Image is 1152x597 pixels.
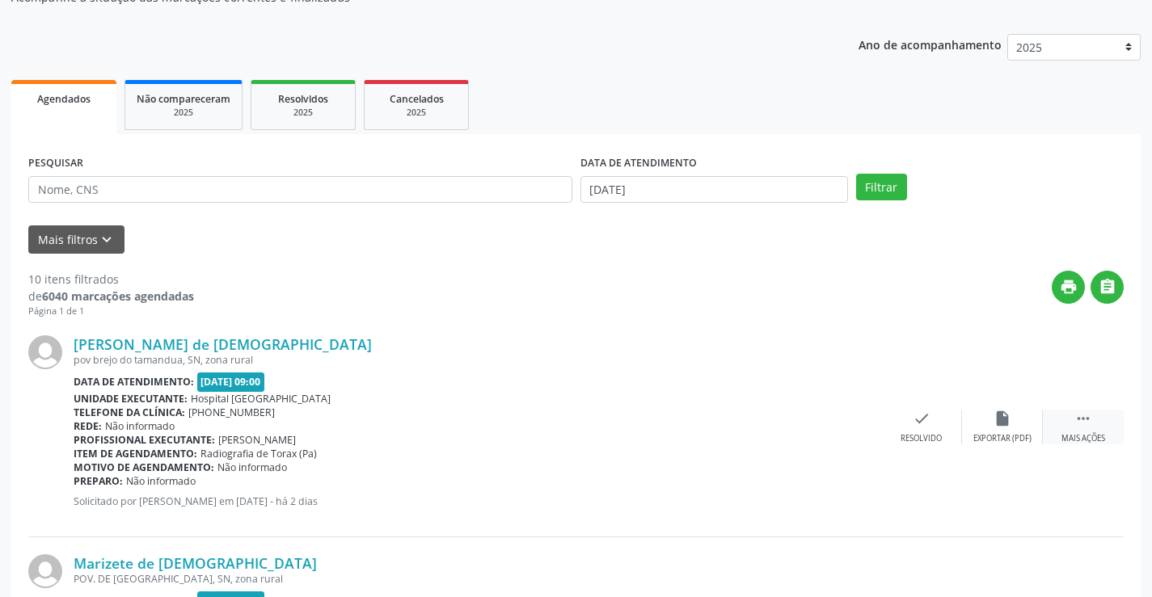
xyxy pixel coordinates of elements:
[859,34,1002,54] p: Ano de acompanhamento
[197,372,265,391] span: [DATE] 09:00
[137,92,230,106] span: Não compareceram
[28,335,62,369] img: img
[74,375,194,389] b: Data de atendimento:
[74,392,188,406] b: Unidade executante:
[188,406,275,419] span: [PHONE_NUMBER]
[74,460,214,474] b: Motivo de agendamento:
[1060,278,1078,296] i: print
[74,554,317,572] a: Marizete de [DEMOGRAPHIC_DATA]
[37,92,91,106] span: Agendados
[74,494,881,508] p: Solicitado por [PERSON_NAME] em [DATE] - há 2 dias
[74,335,372,353] a: [PERSON_NAME] de [DEMOGRAPHIC_DATA]
[74,474,123,488] b: Preparo:
[856,174,907,201] button: Filtrar
[28,225,124,254] button: Mais filtroskeyboard_arrow_down
[28,271,194,288] div: 10 itens filtrados
[1099,278,1116,296] i: 
[263,107,344,119] div: 2025
[278,92,328,106] span: Resolvidos
[1061,433,1105,444] div: Mais ações
[376,107,457,119] div: 2025
[200,447,317,460] span: Radiografia de Torax (Pa)
[74,419,102,433] b: Rede:
[973,433,1032,444] div: Exportar (PDF)
[994,410,1011,427] i: insert_drive_file
[28,305,194,318] div: Página 1 de 1
[580,151,697,176] label: DATA DE ATENDIMENTO
[74,433,215,447] b: Profissional executante:
[217,460,287,474] span: Não informado
[137,107,230,119] div: 2025
[42,288,194,304] strong: 6040 marcações agendadas
[126,474,196,488] span: Não informado
[1074,410,1092,427] i: 
[74,447,197,460] b: Item de agendamento:
[74,353,881,367] div: pov brejo do tamandua, SN, zona rural
[390,92,444,106] span: Cancelados
[74,406,185,419] b: Telefone da clínica:
[218,433,296,447] span: [PERSON_NAME]
[901,433,942,444] div: Resolvido
[105,419,175,433] span: Não informado
[74,572,881,586] div: POV. DE [GEOGRAPHIC_DATA], SN, zona rural
[580,176,848,204] input: Selecione um intervalo
[913,410,930,427] i: check
[28,151,83,176] label: PESQUISAR
[98,231,116,249] i: keyboard_arrow_down
[28,554,62,588] img: img
[28,176,572,204] input: Nome, CNS
[191,392,331,406] span: Hospital [GEOGRAPHIC_DATA]
[28,288,194,305] div: de
[1052,271,1085,304] button: print
[1091,271,1124,304] button: 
